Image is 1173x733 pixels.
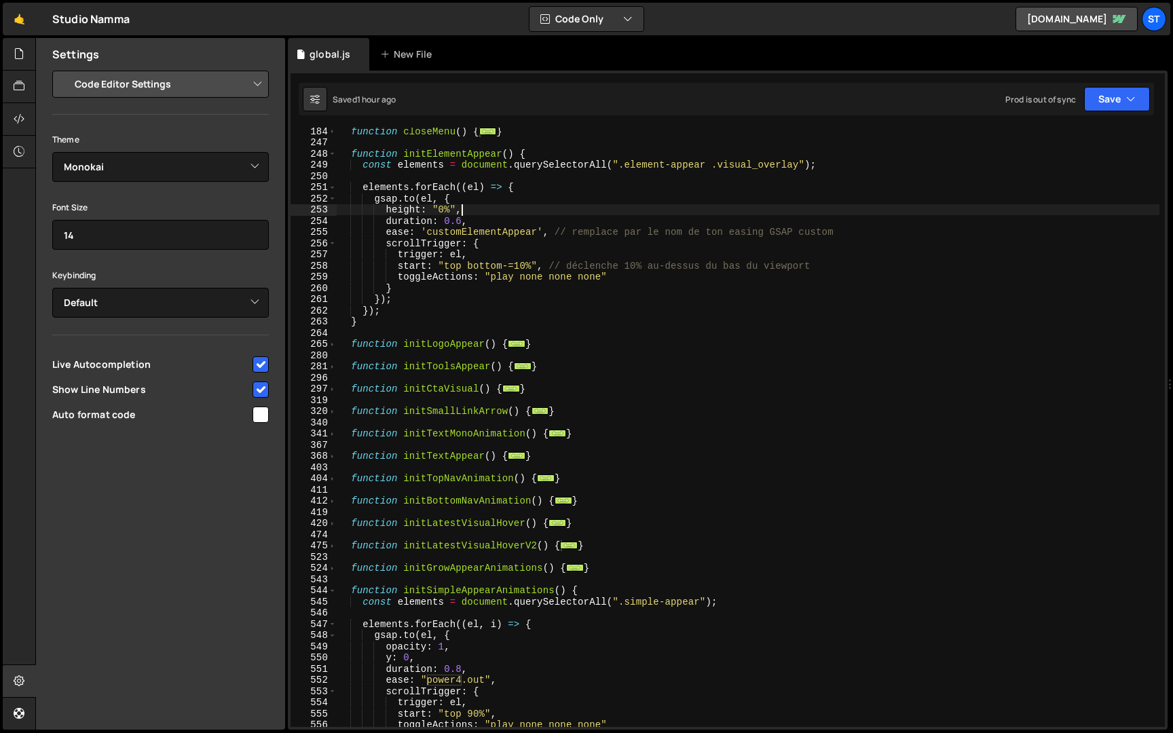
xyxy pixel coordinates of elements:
div: 548 [291,630,337,641]
a: 🤙 [3,3,36,35]
div: Prod is out of sync [1005,94,1076,105]
a: [DOMAIN_NAME] [1016,7,1138,31]
div: 545 [291,597,337,608]
div: 260 [291,283,337,295]
div: 257 [291,249,337,261]
span: ... [560,542,578,549]
div: 1 hour ago [357,94,396,105]
div: 367 [291,440,337,451]
label: Font Size [52,201,88,214]
div: 554 [291,697,337,709]
span: Auto format code [52,408,250,421]
div: 550 [291,652,337,664]
a: St [1142,7,1166,31]
div: 184 [291,126,337,138]
label: Theme [52,133,79,147]
div: Saved [333,94,396,105]
div: 263 [291,316,337,328]
span: Show Line Numbers [52,383,250,396]
span: ... [514,362,532,370]
span: ... [502,385,520,392]
div: 252 [291,193,337,205]
div: 411 [291,485,337,496]
div: 555 [291,709,337,720]
div: 261 [291,294,337,305]
div: 247 [291,137,337,149]
span: ... [566,564,584,571]
div: 547 [291,619,337,631]
span: ... [508,452,525,459]
span: ... [548,519,566,527]
div: 368 [291,451,337,462]
div: global.js [310,48,350,61]
div: New File [380,48,437,61]
div: 319 [291,395,337,407]
div: 248 [291,149,337,160]
div: 281 [291,361,337,373]
div: 403 [291,462,337,474]
div: 404 [291,473,337,485]
div: 249 [291,159,337,171]
div: 419 [291,507,337,519]
div: 253 [291,204,337,216]
span: ... [479,127,497,134]
span: ... [555,497,572,504]
div: 543 [291,574,337,586]
div: 475 [291,540,337,552]
div: 296 [291,373,337,384]
div: 255 [291,227,337,238]
div: 265 [291,339,337,350]
div: 250 [291,171,337,183]
div: 556 [291,719,337,731]
div: 524 [291,563,337,574]
div: 551 [291,664,337,675]
span: ... [532,407,549,415]
div: 341 [291,428,337,440]
div: 254 [291,216,337,227]
div: 259 [291,271,337,283]
div: 412 [291,495,337,507]
div: 552 [291,675,337,686]
div: 251 [291,182,337,193]
div: 553 [291,686,337,698]
div: Studio Namma [52,11,130,27]
div: 340 [291,417,337,429]
h2: Settings [52,47,99,62]
div: 256 [291,238,337,250]
div: 544 [291,585,337,597]
div: 264 [291,328,337,339]
div: 280 [291,350,337,362]
div: 320 [291,406,337,417]
div: 523 [291,552,337,563]
button: Code Only [529,7,644,31]
span: Live Autocompletion [52,358,250,371]
button: Save [1084,87,1150,111]
div: 258 [291,261,337,272]
div: 546 [291,607,337,619]
label: Keybinding [52,269,96,282]
div: 549 [291,641,337,653]
div: 262 [291,305,337,317]
div: 474 [291,529,337,541]
span: ... [548,430,566,437]
div: 297 [291,383,337,395]
span: ... [508,340,525,347]
div: 420 [291,518,337,529]
span: ... [537,474,555,482]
